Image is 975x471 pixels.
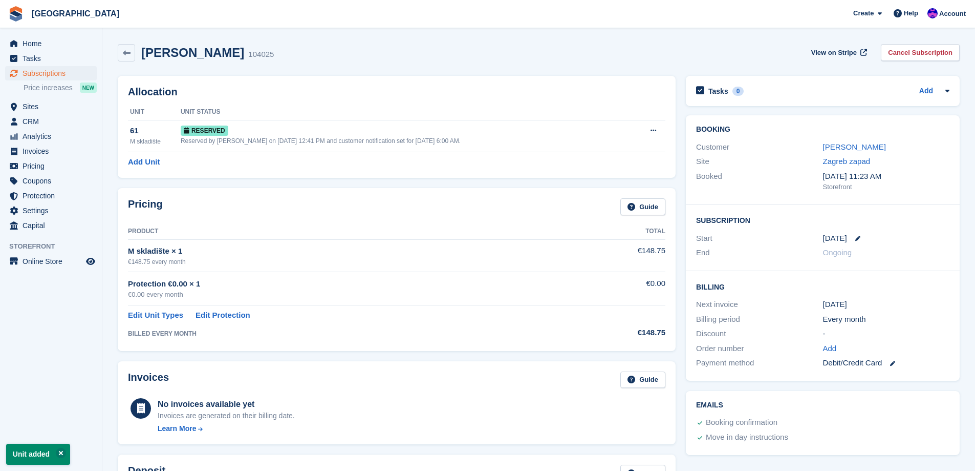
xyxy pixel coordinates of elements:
[6,444,70,465] p: Unit added
[128,257,566,267] div: €148.75 every month
[696,299,822,311] div: Next invoice
[927,8,938,18] img: Ivan Gačić
[5,114,97,129] a: menu
[24,83,73,93] span: Price increases
[620,372,665,388] a: Guide
[181,136,631,146] div: Reserved by [PERSON_NAME] on [DATE] 12:41 PM and customer notification set for [DATE] 6:00 AM.
[696,156,822,168] div: Site
[696,343,822,355] div: Order number
[566,272,665,305] td: €0.00
[5,203,97,218] a: menu
[23,174,84,188] span: Coupons
[823,357,949,369] div: Debit/Credit Card
[128,372,169,388] h2: Invoices
[130,125,181,137] div: 61
[696,357,822,369] div: Payment method
[696,247,822,259] div: End
[708,87,728,96] h2: Tasks
[5,189,97,203] a: menu
[620,198,665,215] a: Guide
[248,49,274,60] div: 104025
[919,86,933,97] a: Add
[23,129,84,144] span: Analytics
[128,156,160,168] a: Add Unit
[696,401,949,409] h2: Emails
[5,51,97,66] a: menu
[23,159,84,173] span: Pricing
[5,36,97,51] a: menu
[5,159,97,173] a: menu
[566,223,665,240] th: Total
[181,126,228,136] span: Reserved
[141,46,244,59] h2: [PERSON_NAME]
[128,278,566,290] div: Protection €0.00 × 1
[5,218,97,233] a: menu
[5,66,97,80] a: menu
[23,203,84,218] span: Settings
[807,44,869,61] a: View on Stripe
[5,254,97,269] a: menu
[811,48,857,58] span: View on Stripe
[23,144,84,158] span: Invoices
[823,171,949,182] div: [DATE] 11:23 AM
[24,82,97,93] a: Price increases NEW
[84,255,97,268] a: Preview store
[128,310,183,321] a: Edit Unit Types
[8,6,24,22] img: stora-icon-8386f47178a22dfd0bd8f6a31ec36ba5ce8667c1dd55bd0f319d3a0aa187defe.svg
[158,423,196,434] div: Learn More
[23,99,84,114] span: Sites
[23,218,84,233] span: Capital
[5,144,97,158] a: menu
[23,36,84,51] span: Home
[823,328,949,340] div: -
[5,174,97,188] a: menu
[823,343,837,355] a: Add
[196,310,250,321] a: Edit Protection
[823,314,949,325] div: Every month
[128,290,566,300] div: €0.00 every month
[9,241,102,252] span: Storefront
[23,114,84,129] span: CRM
[881,44,960,61] a: Cancel Subscription
[939,9,966,19] span: Account
[696,126,949,134] h2: Booking
[696,233,822,244] div: Start
[128,223,566,240] th: Product
[566,327,665,339] div: €148.75
[5,129,97,144] a: menu
[128,104,181,120] th: Unit
[706,432,788,444] div: Move in day instructions
[158,423,295,434] a: Learn More
[158,411,295,421] div: Invoices are generated on their billing date.
[823,157,871,166] a: Zagreb zapad
[696,171,822,192] div: Booked
[823,233,847,244] time: 2025-08-31 23:00:00 UTC
[23,66,84,80] span: Subscriptions
[128,198,163,215] h2: Pricing
[853,8,874,18] span: Create
[23,254,84,269] span: Online Store
[706,417,777,429] div: Booking confirmation
[128,86,665,98] h2: Allocation
[128,245,566,257] div: M skladište × 1
[158,398,295,411] div: No invoices available yet
[181,104,631,120] th: Unit Status
[732,87,744,96] div: 0
[696,141,822,153] div: Customer
[128,329,566,338] div: BILLED EVERY MONTH
[696,281,949,292] h2: Billing
[823,299,949,311] div: [DATE]
[904,8,918,18] span: Help
[130,137,181,146] div: M skladište
[23,189,84,203] span: Protection
[823,248,852,257] span: Ongoing
[80,83,97,93] div: NEW
[5,99,97,114] a: menu
[696,215,949,225] h2: Subscription
[23,51,84,66] span: Tasks
[823,142,886,151] a: [PERSON_NAME]
[566,239,665,272] td: €148.75
[823,182,949,192] div: Storefront
[696,314,822,325] div: Billing period
[28,5,123,22] a: [GEOGRAPHIC_DATA]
